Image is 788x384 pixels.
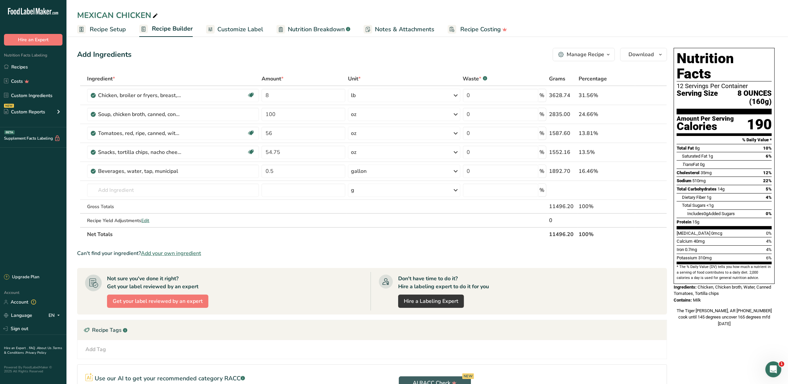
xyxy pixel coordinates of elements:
div: Soup, chicken broth, canned, condensed [98,110,181,118]
a: Hire an Expert . [4,346,28,350]
div: Add Tag [85,345,106,353]
span: 1g [708,154,713,159]
span: 8g [695,146,700,151]
div: NEW [4,104,14,108]
span: Total Sugars [682,203,706,208]
span: Recipe Setup [90,25,126,34]
div: Amount Per Serving [677,116,734,122]
i: Trans [682,162,693,167]
span: Serving Size [677,89,718,106]
span: 14g [718,187,725,192]
div: 16.46% [579,167,634,175]
span: <1g [707,203,714,208]
th: 100% [577,227,635,241]
span: Cholesterol [677,170,700,175]
span: Sodium [677,178,691,183]
span: Unit [348,75,361,83]
div: Calories [677,122,734,131]
span: Protein [677,219,691,224]
span: Add your own ingredient [141,249,201,257]
button: Get your label reviewed by an expert [107,295,208,308]
iframe: Intercom live chat [765,361,781,377]
div: oz [351,148,356,156]
span: Edit [141,217,149,224]
span: Total Carbohydrates [677,187,717,192]
div: g [351,186,354,194]
button: Hire an Expert [4,34,62,46]
div: Chicken, broiler or fryers, breast, skinless, boneless, meat only, raw [98,91,181,99]
span: Recipe Builder [152,24,193,33]
div: oz [351,129,356,137]
span: Ingredients: [674,285,697,290]
div: BETA [4,130,15,134]
span: 6% [766,154,772,159]
span: Milk [693,298,701,303]
div: Tomatoes, red, ripe, canned, with green chilies [98,129,181,137]
div: Beverages, water, tap, municipal [98,167,181,175]
span: Amount [262,75,283,83]
span: 1 [779,361,784,367]
button: Manage Recipe [553,48,615,61]
span: 8 OUNCES (160g) [718,89,772,106]
span: 40mg [694,239,705,244]
span: 0mcg [711,231,722,236]
span: 5% [766,187,772,192]
th: Net Totals [86,227,548,241]
section: * The % Daily Value (DV) tells you how much a nutrient in a serving of food contributes to a dail... [677,264,772,281]
span: 510mg [692,178,706,183]
div: Not sure you've done it right? Get your label reviewed by an expert [107,275,198,291]
div: 11496.20 [549,202,576,210]
div: 31.56% [579,91,634,99]
div: 13.81% [579,129,634,137]
div: Custom Reports [4,108,45,115]
div: MEXICAN CHICKEN [77,9,159,21]
a: Terms & Conditions . [4,346,62,355]
span: 0.7mg [685,247,697,252]
a: Recipe Costing [448,22,507,37]
div: Powered By FoodLabelMaker © 2025 All Rights Reserved [4,365,62,373]
th: 11496.20 [548,227,577,241]
div: 2835.00 [549,110,576,118]
span: Grams [549,75,565,83]
a: Notes & Attachments [364,22,434,37]
section: % Daily Value * [677,136,772,144]
span: 310mg [698,255,712,260]
a: Customize Label [206,22,263,37]
span: Customize Label [217,25,263,34]
a: Language [4,310,32,321]
a: Nutrition Breakdown [277,22,350,37]
span: 0g [700,162,705,167]
span: Potassium [677,255,697,260]
div: 1892.70 [549,167,576,175]
span: 15g [692,219,699,224]
span: 22% [763,178,772,183]
span: 0g [704,211,708,216]
span: [MEDICAL_DATA] [677,231,710,236]
div: 1552.16 [549,148,576,156]
div: lb [351,91,356,99]
span: 6% [766,255,772,260]
span: 1g [707,195,711,200]
span: 0% [766,231,772,236]
div: Recipe Yield Adjustments [87,217,259,224]
span: Download [628,51,654,59]
span: Includes Added Sugars [687,211,735,216]
a: About Us . [37,346,53,350]
span: Nutrition Breakdown [288,25,345,34]
div: Add Ingredients [77,49,132,60]
div: 12 Servings Per Container [677,83,772,89]
span: Contains: [674,298,692,303]
a: Privacy Policy [26,350,46,355]
span: Iron [677,247,684,252]
div: 24.66% [579,110,634,118]
span: Dietary Fiber [682,195,706,200]
div: 0 [549,216,576,224]
div: 3628.74 [549,91,576,99]
span: 4% [766,239,772,244]
a: Hire a Labeling Expert [398,295,464,308]
div: 100% [579,202,634,210]
span: 35mg [701,170,712,175]
a: Recipe Setup [77,22,126,37]
span: 0% [766,211,772,216]
div: NEW [462,373,474,379]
